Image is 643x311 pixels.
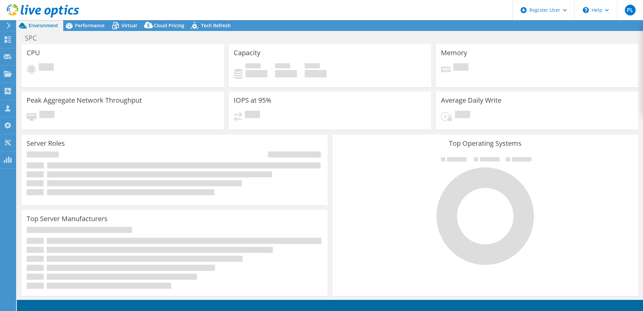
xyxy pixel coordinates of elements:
span: Free [275,63,290,70]
span: Total [305,63,320,70]
h1: SPC [22,34,47,42]
span: Pending [455,111,470,120]
span: Pending [245,111,260,120]
span: Pending [39,63,54,72]
span: Cloud Pricing [154,22,184,29]
h4: 0 GiB [305,70,327,77]
h3: Capacity [234,49,260,57]
span: Pending [39,111,54,120]
h3: IOPS at 95% [234,97,271,104]
h3: Memory [441,49,467,57]
span: Performance [75,22,105,29]
h3: Top Operating Systems [337,140,633,147]
h3: Top Server Manufacturers [27,215,108,222]
span: Environment [29,22,58,29]
span: Used [245,63,261,70]
span: PL [625,5,636,15]
h3: Server Roles [27,140,65,147]
span: Virtual [121,22,137,29]
svg: \n [583,7,589,13]
h3: Average Daily Write [441,97,501,104]
h4: 0 GiB [275,70,297,77]
h4: 0 GiB [245,70,267,77]
span: Pending [453,63,468,72]
h3: Peak Aggregate Network Throughput [27,97,142,104]
span: Tech Refresh [201,22,231,29]
h3: CPU [27,49,40,57]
